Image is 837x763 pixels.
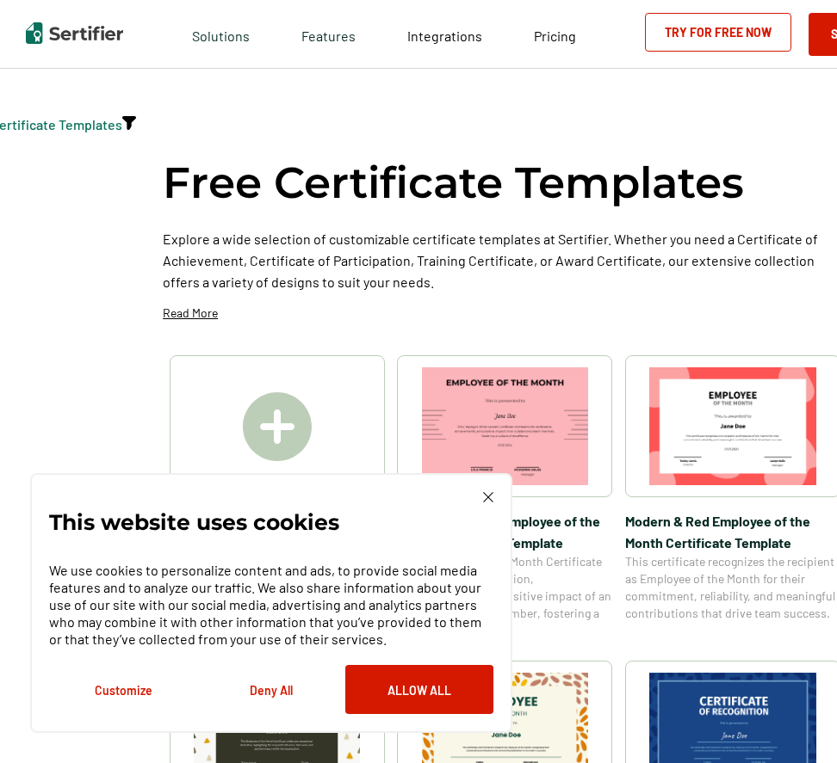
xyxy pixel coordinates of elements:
[397,355,612,639] a: Simple & Modern Employee of the Month Certificate TemplateSimple & Modern Employee of the Month C...
[407,28,482,44] span: Integrations
[645,13,791,52] a: Try for Free Now
[163,155,744,211] h1: Free Certificate Templates
[534,28,576,44] span: Pricing
[26,22,123,44] img: Sertifier | Digital Credentialing Platform
[243,392,312,461] img: Create A Blank Certificate
[649,367,816,485] img: Modern & Red Employee of the Month Certificate Template
[49,665,197,714] button: Customize
[49,562,493,648] p: We use cookies to personalize content and ads, to provide social media features and to analyze ou...
[197,665,345,714] button: Deny All
[534,23,576,45] a: Pricing
[483,492,493,502] img: Cookie Popup Close
[163,305,218,322] p: Read More
[407,23,482,45] a: Integrations
[345,665,493,714] button: Allow All
[422,367,589,485] img: Simple & Modern Employee of the Month Certificate Template
[301,23,356,45] span: Features
[49,514,339,531] p: This website uses cookies
[192,23,250,45] span: Solutions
